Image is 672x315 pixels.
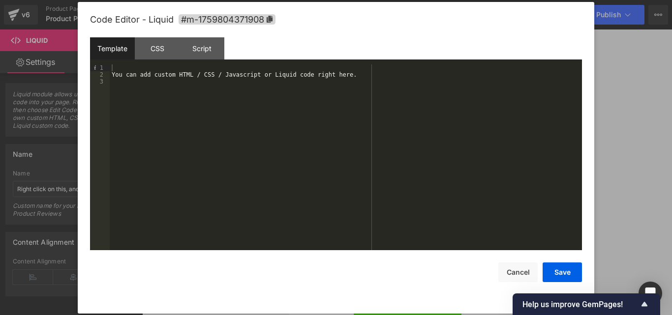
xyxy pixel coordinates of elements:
[76,263,160,282] span: ¡Accedé YA!
[135,37,180,59] div: CSS
[543,262,582,282] button: Save
[55,74,182,200] img: Convierte dudas en ventas en 7 días
[180,37,224,59] div: Script
[64,253,172,293] button: ¡Accedé YA!
[522,300,639,309] span: Help us improve GemPages!
[90,14,174,25] span: Code Editor - Liquid
[498,262,538,282] button: Cancel
[522,298,650,310] button: Show survey - Help us improve GemPages!
[90,78,110,85] div: 3
[90,71,110,78] div: 2
[179,14,275,25] span: Click to copy
[90,37,135,59] div: Template
[99,226,179,252] span: $17,999.00
[33,209,203,221] a: Convierte dudas en ventas en 7 días
[639,282,662,305] div: Open Intercom Messenger
[58,238,95,246] span: $71,000.00
[90,64,110,71] div: 1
